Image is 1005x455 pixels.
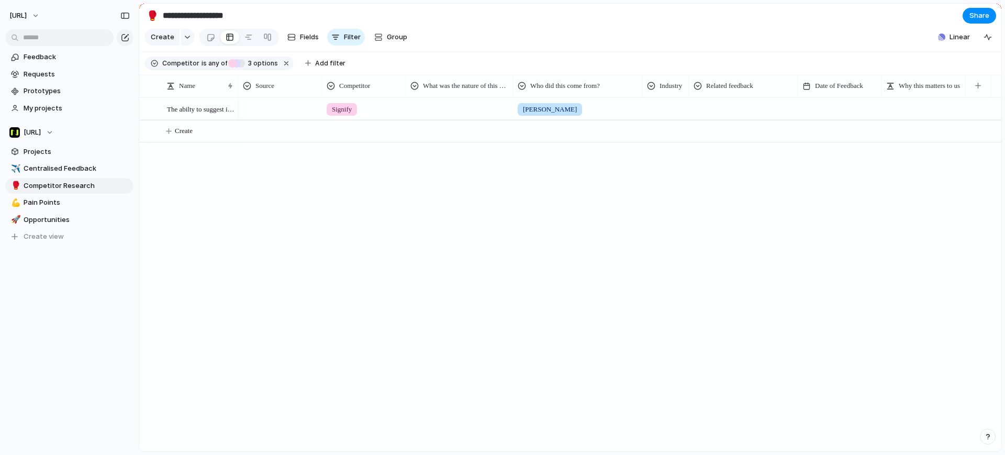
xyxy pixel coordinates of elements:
[660,81,682,91] span: Industry
[969,10,989,21] span: Share
[5,49,133,65] a: Feedback
[24,147,130,157] span: Projects
[9,181,20,191] button: 🥊
[934,29,974,45] button: Linear
[332,104,352,115] span: Signify
[11,180,18,192] div: 🥊
[24,197,130,208] span: Pain Points
[24,103,130,114] span: My projects
[5,125,133,140] button: [URL]
[11,197,18,209] div: 💪
[339,81,370,91] span: Competitor
[11,214,18,226] div: 🚀
[815,81,863,91] span: Date of Feedback
[283,29,323,46] button: Fields
[315,59,345,68] span: Add filter
[144,29,180,46] button: Create
[179,81,195,91] span: Name
[5,229,133,245] button: Create view
[344,32,361,42] span: Filter
[530,81,600,91] span: Who did this come from?
[151,32,174,42] span: Create
[5,144,133,160] a: Projects
[5,195,133,210] a: 💪Pain Points
[24,215,130,225] span: Opportunities
[5,101,133,116] a: My projects
[9,10,27,21] span: [URL]
[11,163,18,175] div: ✈️
[228,58,280,69] button: 3 options
[24,69,130,80] span: Requests
[199,58,229,69] button: isany of
[5,83,133,99] a: Prototypes
[5,178,133,194] a: 🥊Competitor Research
[167,103,234,115] span: The abilty to suggest interventions
[245,59,253,67] span: 3
[255,81,274,91] span: Source
[207,59,227,68] span: any of
[162,59,199,68] span: Competitor
[5,66,133,82] a: Requests
[523,104,577,115] span: [PERSON_NAME]
[24,86,130,96] span: Prototypes
[24,163,130,174] span: Centralised Feedback
[147,8,158,23] div: 🥊
[202,59,207,68] span: is
[369,29,412,46] button: Group
[24,52,130,62] span: Feedback
[899,81,960,91] span: Why this matters to us
[9,163,20,174] button: ✈️
[299,56,352,71] button: Add filter
[387,32,407,42] span: Group
[327,29,365,46] button: Filter
[300,32,319,42] span: Fields
[245,59,278,68] span: options
[175,126,193,136] span: Create
[706,81,753,91] span: Related feedback
[24,231,64,242] span: Create view
[5,161,133,176] a: ✈️Centralised Feedback
[144,7,161,24] button: 🥊
[5,7,45,24] button: [URL]
[24,127,41,138] span: [URL]
[24,181,130,191] span: Competitor Research
[950,32,970,42] span: Linear
[423,81,508,91] span: What was the nature of this feedback?
[963,8,996,24] button: Share
[9,215,20,225] button: 🚀
[5,212,133,228] a: 🚀Opportunities
[9,197,20,208] button: 💪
